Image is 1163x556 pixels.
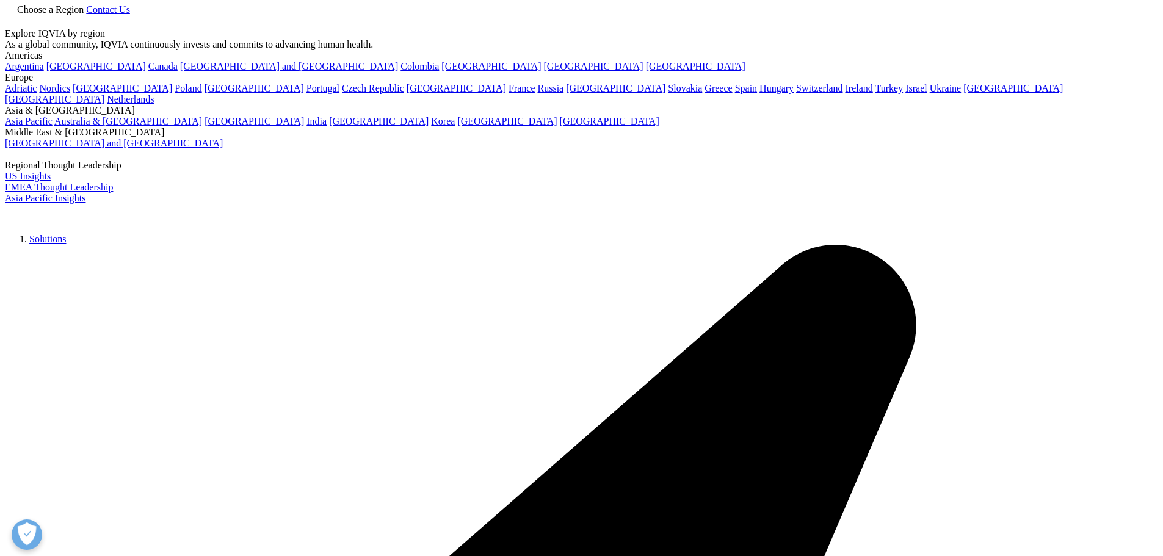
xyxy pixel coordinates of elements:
[400,61,439,71] a: Colombia
[205,116,304,126] a: [GEOGRAPHIC_DATA]
[875,83,904,93] a: Turkey
[5,39,1158,50] div: As a global community, IQVIA continuously invests and commits to advancing human health.
[538,83,564,93] a: Russia
[5,72,1158,83] div: Europe
[431,116,455,126] a: Korea
[735,83,757,93] a: Spain
[175,83,201,93] a: Poland
[5,204,103,222] img: IQVIA Healthcare Information Technology and Pharma Clinical Research Company
[759,83,794,93] a: Hungary
[441,61,541,71] a: [GEOGRAPHIC_DATA]
[306,83,339,93] a: Portugal
[5,83,37,93] a: Adriatic
[560,116,659,126] a: [GEOGRAPHIC_DATA]
[12,519,42,550] button: Open Preferences
[544,61,643,71] a: [GEOGRAPHIC_DATA]
[457,116,557,126] a: [GEOGRAPHIC_DATA]
[205,83,304,93] a: [GEOGRAPHIC_DATA]
[646,61,745,71] a: [GEOGRAPHIC_DATA]
[39,83,70,93] a: Nordics
[5,160,1158,171] div: Regional Thought Leadership
[107,94,154,104] a: Netherlands
[705,83,732,93] a: Greece
[509,83,535,93] a: France
[796,83,842,93] a: Switzerland
[329,116,429,126] a: [GEOGRAPHIC_DATA]
[5,171,51,181] a: US Insights
[5,28,1158,39] div: Explore IQVIA by region
[17,4,84,15] span: Choose a Region
[5,138,223,148] a: [GEOGRAPHIC_DATA] and [GEOGRAPHIC_DATA]
[566,83,665,93] a: [GEOGRAPHIC_DATA]
[73,83,172,93] a: [GEOGRAPHIC_DATA]
[29,234,66,244] a: Solutions
[5,50,1158,61] div: Americas
[180,61,398,71] a: [GEOGRAPHIC_DATA] and [GEOGRAPHIC_DATA]
[963,83,1063,93] a: [GEOGRAPHIC_DATA]
[407,83,506,93] a: [GEOGRAPHIC_DATA]
[905,83,927,93] a: Israel
[5,94,104,104] a: [GEOGRAPHIC_DATA]
[5,61,44,71] a: Argentina
[5,127,1158,138] div: Middle East & [GEOGRAPHIC_DATA]
[342,83,404,93] a: Czech Republic
[668,83,702,93] a: Slovakia
[845,83,872,93] a: Ireland
[148,61,178,71] a: Canada
[86,4,130,15] a: Contact Us
[54,116,202,126] a: Australia & [GEOGRAPHIC_DATA]
[306,116,327,126] a: India
[46,61,146,71] a: [GEOGRAPHIC_DATA]
[930,83,962,93] a: Ukraine
[5,182,113,192] a: EMEA Thought Leadership
[5,105,1158,116] div: Asia & [GEOGRAPHIC_DATA]
[5,193,85,203] a: Asia Pacific Insights
[5,116,53,126] a: Asia Pacific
